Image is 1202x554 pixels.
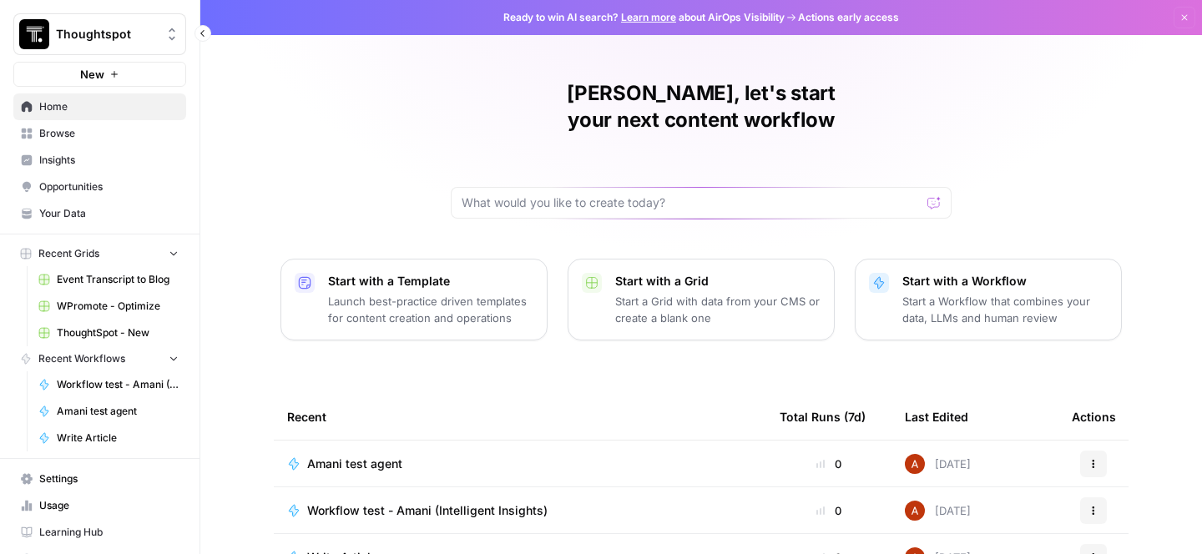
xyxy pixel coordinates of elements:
a: Amani test agent [287,456,753,472]
a: ThoughtSpot - New [31,320,186,346]
p: Start with a Grid [615,273,821,290]
span: Opportunities [39,179,179,194]
a: Insights [13,147,186,174]
button: Recent Grids [13,241,186,266]
span: Workflow test - Amani (Intelligent Insights) [307,502,548,519]
a: Workflow test - Amani (Intelligent Insights) [287,502,753,519]
input: What would you like to create today? [462,194,921,211]
a: Event Transcript to Blog [31,266,186,293]
img: Thoughtspot Logo [19,19,49,49]
div: Actions [1072,394,1116,440]
button: Recent Workflows [13,346,186,371]
a: Workflow test - Amani (Intelligent Insights) [31,371,186,398]
button: New [13,62,186,87]
span: Insights [39,153,179,168]
p: Start with a Workflow [902,273,1108,290]
a: Settings [13,466,186,492]
span: Settings [39,471,179,486]
span: Browse [39,126,179,141]
div: 0 [780,502,878,519]
span: New [80,66,104,83]
p: Start with a Template [328,273,533,290]
span: Amani test agent [57,404,179,419]
span: Write Article [57,431,179,446]
div: Recent [287,394,753,440]
button: Start with a WorkflowStart a Workflow that combines your data, LLMs and human review [855,259,1122,340]
div: [DATE] [905,501,971,521]
span: Your Data [39,206,179,221]
div: Total Runs (7d) [780,394,866,440]
span: Home [39,99,179,114]
img: vrq4y4cr1c7o18g7bic8abpwgxlg [905,454,925,474]
span: Recent Workflows [38,351,125,366]
span: Thoughtspot [56,26,157,43]
span: Learning Hub [39,525,179,540]
p: Start a Grid with data from your CMS or create a blank one [615,293,821,326]
span: Event Transcript to Blog [57,272,179,287]
a: Browse [13,120,186,147]
a: WPromote - Optimize [31,293,186,320]
a: Amani test agent [31,398,186,425]
span: Amani test agent [307,456,402,472]
h1: [PERSON_NAME], let's start your next content workflow [451,80,952,133]
span: WPromote - Optimize [57,299,179,314]
a: Your Data [13,200,186,227]
button: Start with a TemplateLaunch best-practice driven templates for content creation and operations [280,259,548,340]
div: Last Edited [905,394,968,440]
span: Recent Grids [38,246,99,261]
div: 0 [780,456,878,472]
span: ThoughtSpot - New [57,325,179,340]
a: Usage [13,492,186,519]
button: Workspace: Thoughtspot [13,13,186,55]
button: Start with a GridStart a Grid with data from your CMS or create a blank one [568,259,835,340]
a: Learn more [621,11,676,23]
a: Home [13,93,186,120]
img: vrq4y4cr1c7o18g7bic8abpwgxlg [905,501,925,521]
a: Opportunities [13,174,186,200]
p: Start a Workflow that combines your data, LLMs and human review [902,293,1108,326]
span: Workflow test - Amani (Intelligent Insights) [57,377,179,392]
span: Ready to win AI search? about AirOps Visibility [503,10,785,25]
span: Usage [39,498,179,513]
p: Launch best-practice driven templates for content creation and operations [328,293,533,326]
div: [DATE] [905,454,971,474]
span: Actions early access [798,10,899,25]
a: Learning Hub [13,519,186,546]
a: Write Article [31,425,186,451]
